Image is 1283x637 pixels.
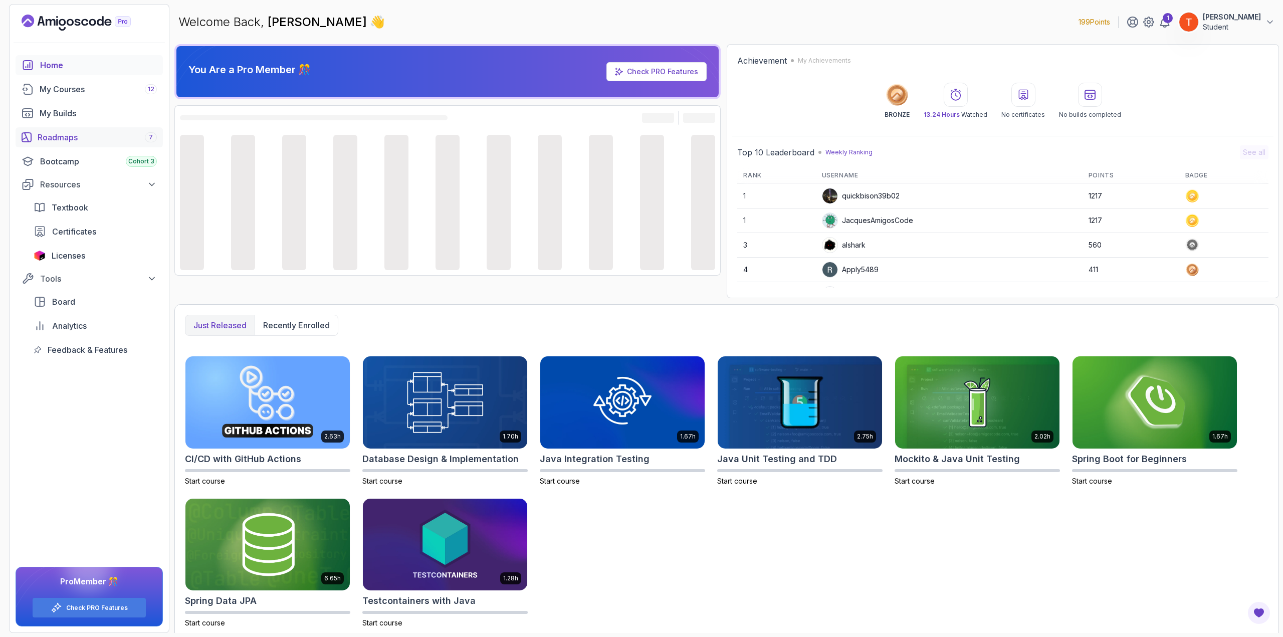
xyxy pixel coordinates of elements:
[540,477,580,485] span: Start course
[40,155,157,167] div: Bootcamp
[1083,258,1179,282] td: 411
[185,498,350,628] a: Spring Data JPA card6.65hSpring Data JPAStart course
[28,246,163,266] a: licenses
[1163,13,1173,23] div: 1
[32,597,146,618] button: Check PRO Features
[857,433,873,441] p: 2.75h
[1179,13,1198,32] img: user profile image
[148,85,154,93] span: 12
[28,222,163,242] a: certificates
[822,213,913,229] div: JacquesAmigosCode
[1034,433,1050,441] p: 2.02h
[268,15,370,29] span: [PERSON_NAME]
[255,315,338,335] button: Recently enrolled
[40,59,157,71] div: Home
[1059,111,1121,119] p: No builds completed
[66,604,128,612] a: Check PRO Features
[1073,356,1237,449] img: Spring Boot for Beginners card
[40,83,157,95] div: My Courses
[503,433,518,441] p: 1.70h
[16,79,163,99] a: courses
[1179,12,1275,32] button: user profile image[PERSON_NAME]Student
[737,233,815,258] td: 3
[369,13,386,31] span: 👋
[22,15,154,31] a: Landing page
[1083,184,1179,208] td: 1217
[1083,167,1179,184] th: Points
[680,433,696,441] p: 1.67h
[52,320,87,332] span: Analytics
[822,262,837,277] img: user profile image
[40,107,157,119] div: My Builds
[822,237,866,253] div: alshark
[737,258,815,282] td: 4
[895,477,935,485] span: Start course
[822,213,837,228] img: default monster avatar
[1072,356,1237,486] a: Spring Boot for Beginners card1.67hSpring Boot for BeginnersStart course
[822,262,879,278] div: Apply5489
[717,356,883,486] a: Java Unit Testing and TDD card2.75hJava Unit Testing and TDDStart course
[1247,601,1271,625] button: Open Feedback Button
[38,131,157,143] div: Roadmaps
[324,574,341,582] p: 6.65h
[1240,145,1268,159] button: See all
[1203,12,1261,22] p: [PERSON_NAME]
[1179,167,1268,184] th: Badge
[924,111,987,119] p: Watched
[895,356,1060,486] a: Mockito & Java Unit Testing card2.02hMockito & Java Unit TestingStart course
[363,499,527,591] img: Testcontainers with Java card
[28,197,163,218] a: textbook
[822,286,870,302] div: IssaKass
[52,201,88,214] span: Textbook
[540,356,705,449] img: Java Integration Testing card
[1083,208,1179,233] td: 1217
[895,356,1059,449] img: Mockito & Java Unit Testing card
[16,127,163,147] a: roadmaps
[16,55,163,75] a: home
[924,111,960,118] span: 13.24 Hours
[717,477,757,485] span: Start course
[40,178,157,190] div: Resources
[737,184,815,208] td: 1
[1083,282,1179,307] td: 371
[16,151,163,171] a: bootcamp
[52,250,85,262] span: Licenses
[28,316,163,336] a: analytics
[1212,433,1228,441] p: 1.67h
[627,67,698,76] a: Check PRO Features
[825,148,873,156] p: Weekly Ranking
[362,477,402,485] span: Start course
[188,63,311,77] p: You Are a Pro Member 🎊
[16,175,163,193] button: Resources
[717,452,837,466] h2: Java Unit Testing and TDD
[263,319,330,331] p: Recently enrolled
[185,356,350,449] img: CI/CD with GitHub Actions card
[718,356,882,449] img: Java Unit Testing and TDD card
[362,498,528,628] a: Testcontainers with Java card1.28hTestcontainers with JavaStart course
[28,292,163,312] a: board
[363,356,527,449] img: Database Design & Implementation card
[185,594,257,608] h2: Spring Data JPA
[48,344,127,356] span: Feedback & Features
[885,111,910,119] p: BRONZE
[540,356,705,486] a: Java Integration Testing card1.67hJava Integration TestingStart course
[822,238,837,253] img: user profile image
[40,273,157,285] div: Tools
[540,452,650,466] h2: Java Integration Testing
[178,14,385,30] p: Welcome Back,
[822,188,900,204] div: quickbison39b02
[362,618,402,627] span: Start course
[16,270,163,288] button: Tools
[798,57,851,65] p: My Achievements
[1072,477,1112,485] span: Start course
[16,103,163,123] a: builds
[185,618,225,627] span: Start course
[1083,233,1179,258] td: 560
[185,356,350,486] a: CI/CD with GitHub Actions card2.63hCI/CD with GitHub ActionsStart course
[362,594,476,608] h2: Testcontainers with Java
[737,208,815,233] td: 1
[362,452,519,466] h2: Database Design & Implementation
[362,356,528,486] a: Database Design & Implementation card1.70hDatabase Design & ImplementationStart course
[737,55,787,67] h2: Achievement
[185,499,350,591] img: Spring Data JPA card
